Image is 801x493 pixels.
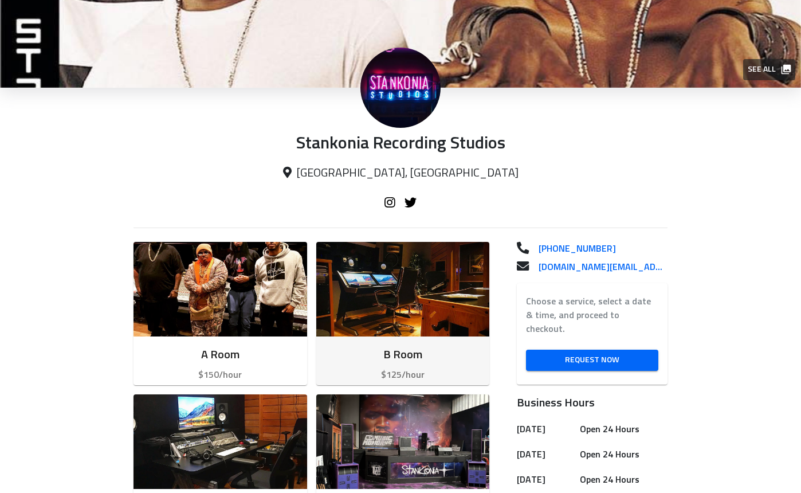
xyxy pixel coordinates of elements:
[517,447,575,463] h6: [DATE]
[529,242,667,256] a: [PHONE_NUMBER]
[143,368,298,382] p: $150/hour
[133,242,307,337] img: Room image
[580,472,663,488] h6: Open 24 Hours
[133,242,307,385] button: A Room$150/hour
[360,48,441,128] img: Stankonia Recording Studios
[517,472,575,488] h6: [DATE]
[529,260,667,274] a: [DOMAIN_NAME][EMAIL_ADDRESS][DOMAIN_NAME]
[133,394,307,489] img: Room image
[316,242,490,337] img: Room image
[133,166,667,181] p: [GEOGRAPHIC_DATA], [GEOGRAPHIC_DATA]
[526,295,658,336] label: Choose a service, select a date & time, and proceed to checkout.
[580,421,663,437] h6: Open 24 Hours
[748,62,790,77] span: See all
[535,353,649,367] span: Request Now
[743,59,795,80] button: See all
[325,368,481,382] p: $125/hour
[517,421,575,437] h6: [DATE]
[580,447,663,463] h6: Open 24 Hours
[143,346,298,364] h6: A Room
[316,394,490,489] img: Room image
[325,346,481,364] h6: B Room
[526,350,658,371] a: Request Now
[316,242,490,385] button: B Room$125/hour
[133,134,667,155] p: Stankonia Recording Studios
[517,394,667,412] h6: Business Hours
